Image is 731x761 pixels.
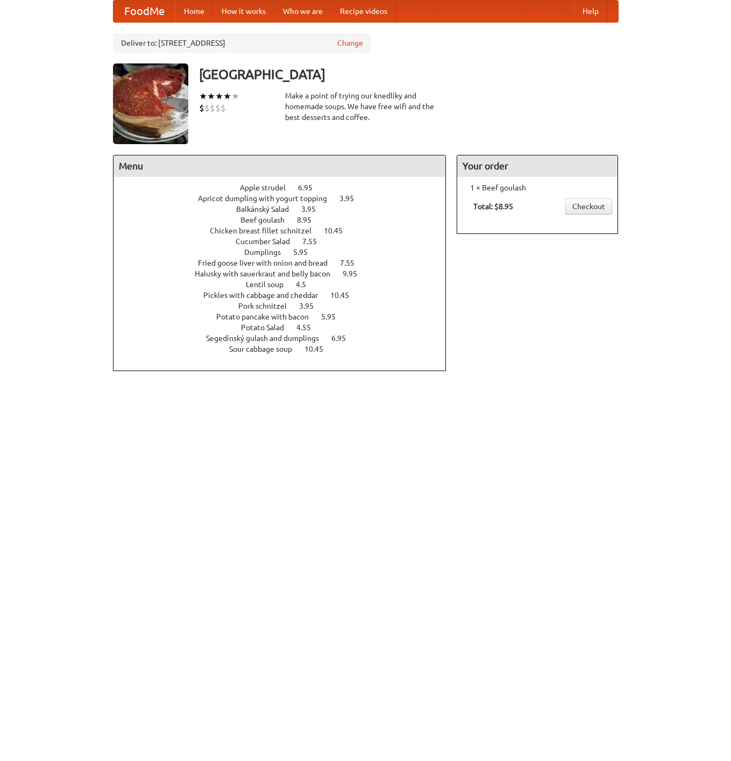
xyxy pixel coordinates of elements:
[296,323,322,332] span: 4.55
[206,334,366,343] a: Segedínský gulash and dumplings 6.95
[210,102,215,114] li: $
[324,226,353,235] span: 10.45
[240,216,331,224] a: Beef goulash 8.95
[199,63,619,85] h3: [GEOGRAPHIC_DATA]
[236,205,300,214] span: Balkánský Salad
[113,33,371,53] div: Deliver to: [STREET_ADDRESS]
[236,237,337,246] a: Cucumber Salad 7.55
[339,194,365,203] span: 3.95
[337,38,363,48] a: Change
[231,90,239,102] li: ★
[113,155,446,177] h4: Menu
[238,302,297,310] span: Pork schnitzel
[297,216,322,224] span: 8.95
[302,237,328,246] span: 7.55
[203,291,369,300] a: Pickles with cabbage and cheddar 10.45
[274,1,331,22] a: Who we are
[229,345,343,353] a: Sour cabbage soup 10.45
[207,90,215,102] li: ★
[238,302,333,310] a: Pork schnitzel 3.95
[236,237,301,246] span: Cucumber Salad
[285,90,446,123] div: Make a point of trying our knedlíky and homemade soups. We have free wifi and the best desserts a...
[244,248,328,257] a: Dumplings 5.95
[198,259,374,267] a: Fried goose liver with onion and bread 7.55
[236,205,336,214] a: Balkánský Salad 3.95
[215,102,221,114] li: $
[221,102,226,114] li: $
[195,269,341,278] span: Halusky with sauerkraut and belly bacon
[463,182,612,193] li: 1 × Beef goulash
[565,198,612,215] a: Checkout
[113,63,188,144] img: angular.jpg
[296,280,317,289] span: 4.5
[298,183,323,192] span: 6.95
[216,312,320,321] span: Potato pancake with bacon
[198,259,338,267] span: Fried goose liver with onion and bread
[210,226,363,235] a: Chicken breast fillet schnitzel 10.45
[203,291,329,300] span: Pickles with cabbage and cheddar
[240,183,332,192] a: Apple strudel 6.95
[241,323,331,332] a: Potato Salad 4.55
[240,183,296,192] span: Apple strudel
[330,291,360,300] span: 10.45
[340,259,365,267] span: 7.55
[216,312,356,321] a: Potato pancake with bacon 5.95
[301,205,327,214] span: 3.95
[210,226,322,235] span: Chicken breast fillet schnitzel
[198,194,374,203] a: Apricot dumpling with yogurt topping 3.95
[299,302,324,310] span: 3.95
[199,90,207,102] li: ★
[321,312,346,321] span: 5.95
[204,102,210,114] li: $
[215,90,223,102] li: ★
[195,269,377,278] a: Halusky with sauerkraut and belly bacon 9.95
[198,194,338,203] span: Apricot dumpling with yogurt topping
[206,334,330,343] span: Segedínský gulash and dumplings
[223,90,231,102] li: ★
[343,269,368,278] span: 9.95
[175,1,213,22] a: Home
[473,202,513,211] b: Total: $8.95
[244,248,292,257] span: Dumplings
[240,216,295,224] span: Beef goulash
[331,1,396,22] a: Recipe videos
[246,280,326,289] a: Lentil soup 4.5
[331,334,357,343] span: 6.95
[213,1,274,22] a: How it works
[293,248,318,257] span: 5.95
[574,1,607,22] a: Help
[241,323,295,332] span: Potato Salad
[457,155,618,177] h4: Your order
[229,345,303,353] span: Sour cabbage soup
[113,1,175,22] a: FoodMe
[199,102,204,114] li: $
[246,280,294,289] span: Lentil soup
[304,345,334,353] span: 10.45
